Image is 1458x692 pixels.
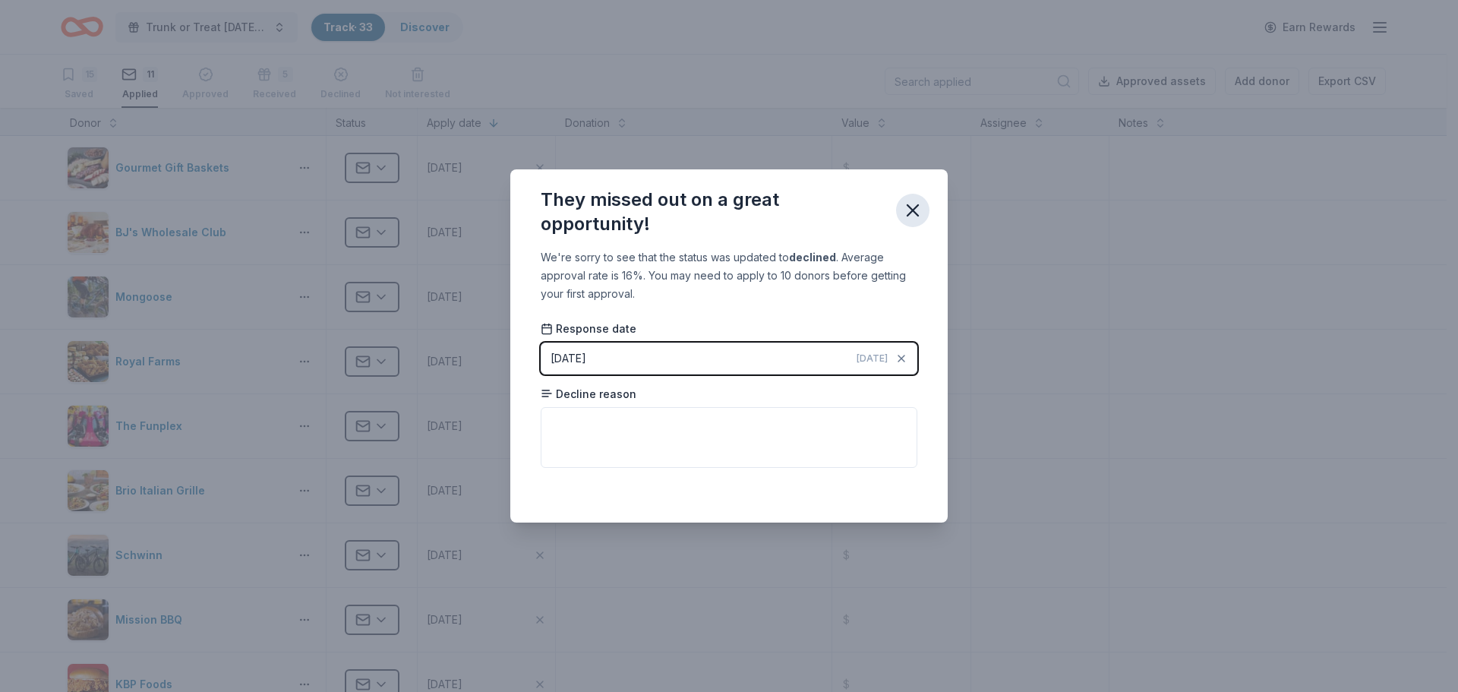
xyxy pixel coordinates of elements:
[541,343,917,374] button: [DATE][DATE]
[789,251,836,264] b: declined
[551,349,586,368] div: [DATE]
[541,188,884,236] div: They missed out on a great opportunity!
[541,387,636,402] span: Decline reason
[541,248,917,303] div: We're sorry to see that the status was updated to . Average approval rate is 16%. You may need to...
[857,352,888,365] span: [DATE]
[541,321,636,337] span: Response date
